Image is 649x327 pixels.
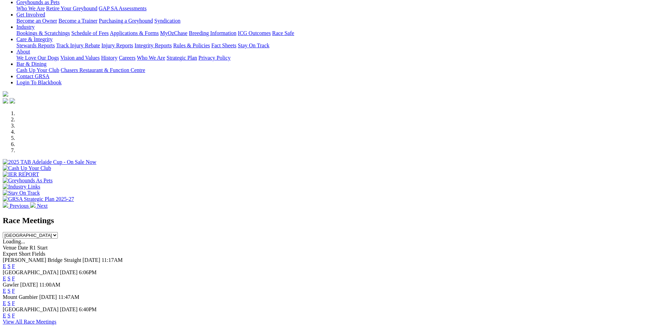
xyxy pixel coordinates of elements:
[16,18,646,24] div: Get Involved
[12,263,15,269] a: F
[211,43,236,48] a: Fact Sheets
[16,24,35,30] a: Industry
[3,165,51,171] img: Cash Up Your Club
[16,61,47,67] a: Bar & Dining
[8,288,11,294] a: S
[16,18,57,24] a: Become an Owner
[101,43,133,48] a: Injury Reports
[19,251,31,257] span: Short
[3,216,646,225] h2: Race Meetings
[30,202,36,208] img: chevron-right-pager-white.svg
[3,319,56,325] a: View All Race Meetings
[119,55,135,61] a: Careers
[3,282,19,288] span: Gawler
[99,18,153,24] a: Purchasing a Greyhound
[60,306,78,312] span: [DATE]
[8,313,11,318] a: S
[16,49,30,54] a: About
[16,12,45,17] a: Get Involved
[16,67,646,73] div: Bar & Dining
[189,30,236,36] a: Breeding Information
[8,300,11,306] a: S
[3,294,38,300] span: Mount Gambier
[16,36,53,42] a: Care & Integrity
[39,294,57,300] span: [DATE]
[3,91,8,97] img: logo-grsa-white.png
[12,313,15,318] a: F
[3,257,81,263] span: [PERSON_NAME] Bridge Straight
[39,282,61,288] span: 11:00AM
[32,251,45,257] span: Fields
[238,43,269,48] a: Stay On Track
[3,171,39,178] img: IER REPORT
[99,5,147,11] a: GAP SA Assessments
[18,245,28,251] span: Date
[3,202,8,208] img: chevron-left-pager-white.svg
[3,239,25,244] span: Loading...
[3,300,6,306] a: E
[10,203,29,209] span: Previous
[3,306,59,312] span: [GEOGRAPHIC_DATA]
[3,178,53,184] img: Greyhounds As Pets
[3,313,6,318] a: E
[3,276,6,281] a: E
[16,73,49,79] a: Contact GRSA
[79,269,97,275] span: 6:06PM
[20,282,38,288] span: [DATE]
[110,30,159,36] a: Applications & Forms
[16,5,646,12] div: Greyhounds as Pets
[16,67,59,73] a: Cash Up Your Club
[3,190,40,196] img: Stay On Track
[16,55,59,61] a: We Love Our Dogs
[102,257,123,263] span: 11:17AM
[56,43,100,48] a: Track Injury Rebate
[8,263,11,269] a: S
[58,294,79,300] span: 11:47AM
[8,276,11,281] a: S
[3,269,59,275] span: [GEOGRAPHIC_DATA]
[60,55,100,61] a: Vision and Values
[16,5,45,11] a: Who We Are
[16,30,646,36] div: Industry
[3,184,40,190] img: Industry Links
[3,98,8,104] img: facebook.svg
[16,55,646,61] div: About
[3,159,96,165] img: 2025 TAB Adelaide Cup - On Sale Now
[16,30,70,36] a: Bookings & Scratchings
[29,245,48,251] span: R1 Start
[3,196,74,202] img: GRSA Strategic Plan 2025-27
[30,203,48,209] a: Next
[61,67,145,73] a: Chasers Restaurant & Function Centre
[12,300,15,306] a: F
[16,80,62,85] a: Login To Blackbook
[79,306,97,312] span: 6:40PM
[101,55,117,61] a: History
[82,257,100,263] span: [DATE]
[3,288,6,294] a: E
[154,18,180,24] a: Syndication
[198,55,231,61] a: Privacy Policy
[71,30,108,36] a: Schedule of Fees
[238,30,271,36] a: ICG Outcomes
[3,263,6,269] a: E
[16,43,55,48] a: Stewards Reports
[160,30,187,36] a: MyOzChase
[59,18,98,24] a: Become a Trainer
[272,30,294,36] a: Race Safe
[60,269,78,275] span: [DATE]
[16,43,646,49] div: Care & Integrity
[3,251,17,257] span: Expert
[12,276,15,281] a: F
[3,245,16,251] span: Venue
[10,98,15,104] img: twitter.svg
[3,203,30,209] a: Previous
[134,43,172,48] a: Integrity Reports
[173,43,210,48] a: Rules & Policies
[46,5,98,11] a: Retire Your Greyhound
[167,55,197,61] a: Strategic Plan
[12,288,15,294] a: F
[37,203,48,209] span: Next
[137,55,165,61] a: Who We Are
